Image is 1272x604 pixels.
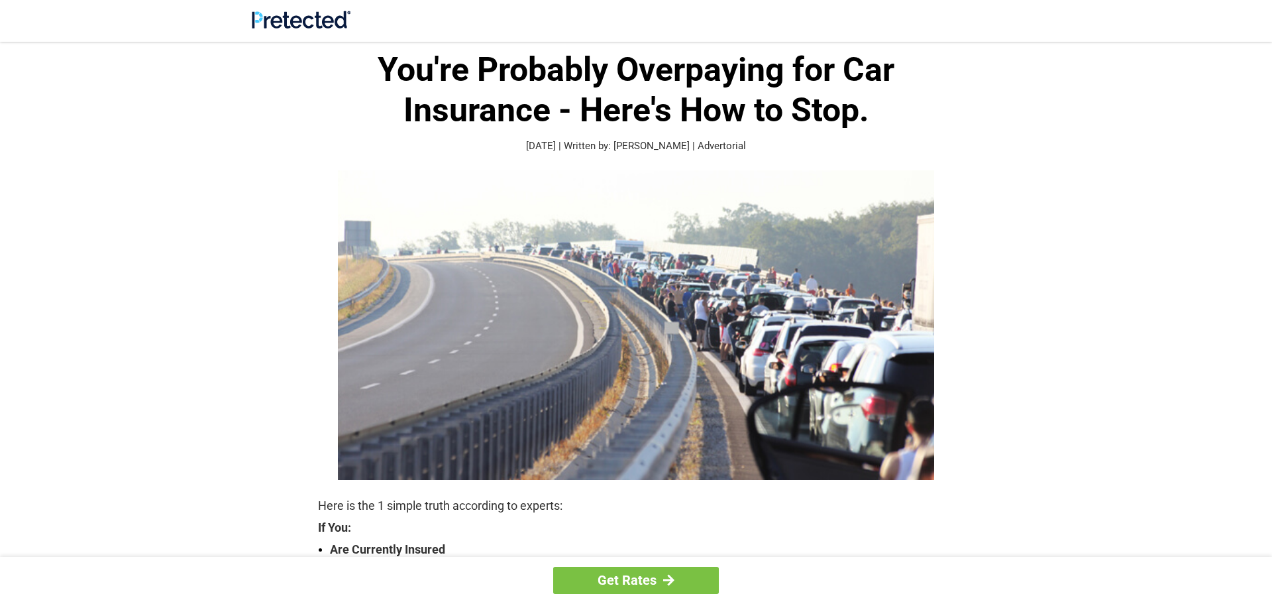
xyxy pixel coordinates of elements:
p: Here is the 1 simple truth according to experts: [318,497,954,515]
strong: Are Currently Insured [330,540,954,559]
a: Site Logo [252,19,350,31]
p: [DATE] | Written by: [PERSON_NAME] | Advertorial [318,139,954,154]
h1: You're Probably Overpaying for Car Insurance - Here's How to Stop. [318,50,954,131]
img: Site Logo [252,11,350,29]
a: Get Rates [553,567,719,594]
strong: If You: [318,522,954,534]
